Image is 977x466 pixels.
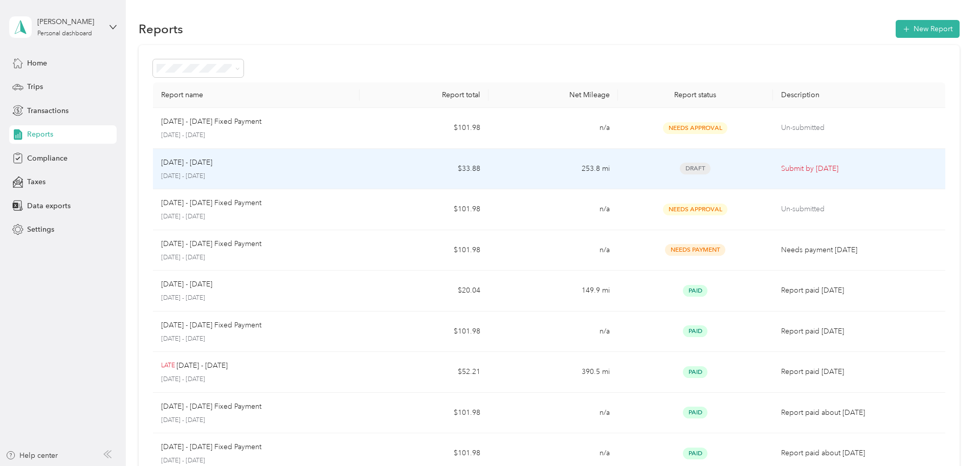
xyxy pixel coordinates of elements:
[781,204,937,215] p: Un-submitted
[27,153,68,164] span: Compliance
[176,360,228,371] p: [DATE] - [DATE]
[6,450,58,461] button: Help center
[37,31,92,37] div: Personal dashboard
[781,448,937,459] p: Report paid about [DATE]
[663,122,727,134] span: Needs Approval
[27,105,69,116] span: Transactions
[360,230,488,271] td: $101.98
[27,176,46,187] span: Taxes
[161,361,175,370] p: LATE
[683,285,707,297] span: Paid
[161,335,351,344] p: [DATE] - [DATE]
[153,82,360,108] th: Report name
[27,129,53,140] span: Reports
[781,366,937,378] p: Report paid [DATE]
[161,131,351,140] p: [DATE] - [DATE]
[488,352,617,393] td: 390.5 mi
[626,91,765,99] div: Report status
[161,279,212,290] p: [DATE] - [DATE]
[27,201,71,211] span: Data exports
[488,149,617,190] td: 253.8 mi
[360,189,488,230] td: $101.98
[683,407,707,418] span: Paid
[139,24,183,34] h1: Reports
[488,271,617,312] td: 149.9 mi
[27,81,43,92] span: Trips
[683,448,707,459] span: Paid
[360,312,488,352] td: $101.98
[360,271,488,312] td: $20.04
[360,82,488,108] th: Report total
[773,82,945,108] th: Description
[161,157,212,168] p: [DATE] - [DATE]
[920,409,977,466] iframe: Everlance-gr Chat Button Frame
[680,163,710,174] span: Draft
[781,326,937,337] p: Report paid [DATE]
[161,294,351,303] p: [DATE] - [DATE]
[161,320,261,331] p: [DATE] - [DATE] Fixed Payment
[161,416,351,425] p: [DATE] - [DATE]
[781,245,937,256] p: Needs payment [DATE]
[488,108,617,149] td: n/a
[488,393,617,434] td: n/a
[161,116,261,127] p: [DATE] - [DATE] Fixed Payment
[488,312,617,352] td: n/a
[37,16,101,27] div: [PERSON_NAME]
[781,122,937,134] p: Un-submitted
[665,244,725,256] span: Needs Payment
[360,108,488,149] td: $101.98
[896,20,960,38] button: New Report
[161,375,351,384] p: [DATE] - [DATE]
[488,230,617,271] td: n/a
[360,149,488,190] td: $33.88
[683,366,707,378] span: Paid
[781,163,937,174] p: Submit by [DATE]
[161,401,261,412] p: [DATE] - [DATE] Fixed Payment
[781,407,937,418] p: Report paid about [DATE]
[161,212,351,221] p: [DATE] - [DATE]
[161,238,261,250] p: [DATE] - [DATE] Fixed Payment
[161,172,351,181] p: [DATE] - [DATE]
[360,393,488,434] td: $101.98
[360,352,488,393] td: $52.21
[488,189,617,230] td: n/a
[161,253,351,262] p: [DATE] - [DATE]
[161,197,261,209] p: [DATE] - [DATE] Fixed Payment
[161,456,351,465] p: [DATE] - [DATE]
[683,325,707,337] span: Paid
[27,58,47,69] span: Home
[161,441,261,453] p: [DATE] - [DATE] Fixed Payment
[27,224,54,235] span: Settings
[781,285,937,296] p: Report paid [DATE]
[488,82,617,108] th: Net Mileage
[663,204,727,215] span: Needs Approval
